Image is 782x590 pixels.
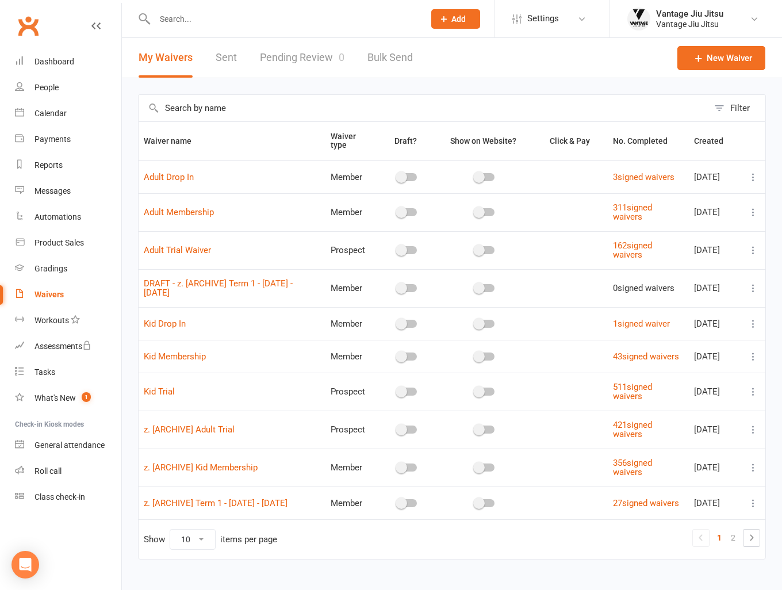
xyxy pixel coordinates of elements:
[325,307,379,340] td: Member
[34,492,85,501] div: Class check-in
[384,134,430,148] button: Draft?
[34,212,81,221] div: Automations
[15,178,121,204] a: Messages
[34,109,67,118] div: Calendar
[730,101,750,115] div: Filter
[34,264,67,273] div: Gradings
[367,38,413,78] a: Bulk Send
[694,136,736,145] span: Created
[15,282,121,308] a: Waivers
[689,160,741,193] td: [DATE]
[144,386,175,397] a: Kid Trial
[15,484,121,510] a: Class kiosk mode
[689,486,741,519] td: [DATE]
[689,307,741,340] td: [DATE]
[689,373,741,411] td: [DATE]
[34,290,64,299] div: Waivers
[325,340,379,373] td: Member
[34,238,84,247] div: Product Sales
[613,202,652,223] a: 311signed waivers
[14,12,43,40] a: Clubworx
[15,230,121,256] a: Product Sales
[613,240,652,260] a: 162signed waivers
[712,530,726,546] a: 1
[325,449,379,486] td: Member
[15,101,121,127] a: Calendar
[144,498,287,508] a: z. [ARCHIVE] Term 1 - [DATE] - [DATE]
[694,134,736,148] button: Created
[34,135,71,144] div: Payments
[144,278,293,298] a: DRAFT - z. [ARCHIVE] Term 1 - [DATE] - [DATE]
[15,308,121,334] a: Workouts
[656,9,723,19] div: Vantage Jiu Jitsu
[613,172,674,182] a: 3signed waivers
[325,269,379,307] td: Member
[689,193,741,231] td: [DATE]
[15,127,121,152] a: Payments
[325,486,379,519] td: Member
[34,57,74,66] div: Dashboard
[613,283,674,293] span: 0 signed waivers
[527,6,559,32] span: Settings
[144,351,206,362] a: Kid Membership
[34,440,105,450] div: General attendance
[220,535,277,545] div: items per page
[613,498,679,508] a: 27signed waivers
[144,245,211,255] a: Adult Trial Waiver
[151,11,416,27] input: Search...
[325,122,379,160] th: Waiver type
[656,19,723,29] div: Vantage Jiu Jitsu
[451,14,466,24] span: Add
[613,319,670,329] a: 1signed waiver
[34,367,55,377] div: Tasks
[260,38,344,78] a: Pending Review0
[15,359,121,385] a: Tasks
[613,351,679,362] a: 43signed waivers
[325,411,379,449] td: Prospect
[139,95,708,121] input: Search by name
[613,420,652,440] a: 421signed waivers
[34,466,62,476] div: Roll call
[613,458,652,478] a: 356signed waivers
[144,529,277,550] div: Show
[144,136,204,145] span: Waiver name
[539,134,603,148] button: Click & Pay
[144,134,204,148] button: Waiver name
[15,385,121,411] a: What's New1
[708,95,765,121] button: Filter
[144,424,235,435] a: z. [ARCHIVE] Adult Trial
[144,462,258,473] a: z. [ARCHIVE] Kid Membership
[608,122,689,160] th: No. Completed
[339,51,344,63] span: 0
[34,342,91,351] div: Assessments
[139,38,193,78] button: My Waivers
[144,319,186,329] a: Kid Drop In
[15,204,121,230] a: Automations
[627,7,650,30] img: thumb_image1666673915.png
[15,49,121,75] a: Dashboard
[325,160,379,193] td: Member
[15,432,121,458] a: General attendance kiosk mode
[689,449,741,486] td: [DATE]
[15,256,121,282] a: Gradings
[450,136,516,145] span: Show on Website?
[689,411,741,449] td: [DATE]
[440,134,529,148] button: Show on Website?
[216,38,237,78] a: Sent
[394,136,417,145] span: Draft?
[689,231,741,269] td: [DATE]
[325,193,379,231] td: Member
[550,136,590,145] span: Click & Pay
[82,392,91,402] span: 1
[34,83,59,92] div: People
[325,373,379,411] td: Prospect
[34,316,69,325] div: Workouts
[15,152,121,178] a: Reports
[34,160,63,170] div: Reports
[15,75,121,101] a: People
[689,340,741,373] td: [DATE]
[15,458,121,484] a: Roll call
[325,231,379,269] td: Prospect
[431,9,480,29] button: Add
[34,186,71,196] div: Messages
